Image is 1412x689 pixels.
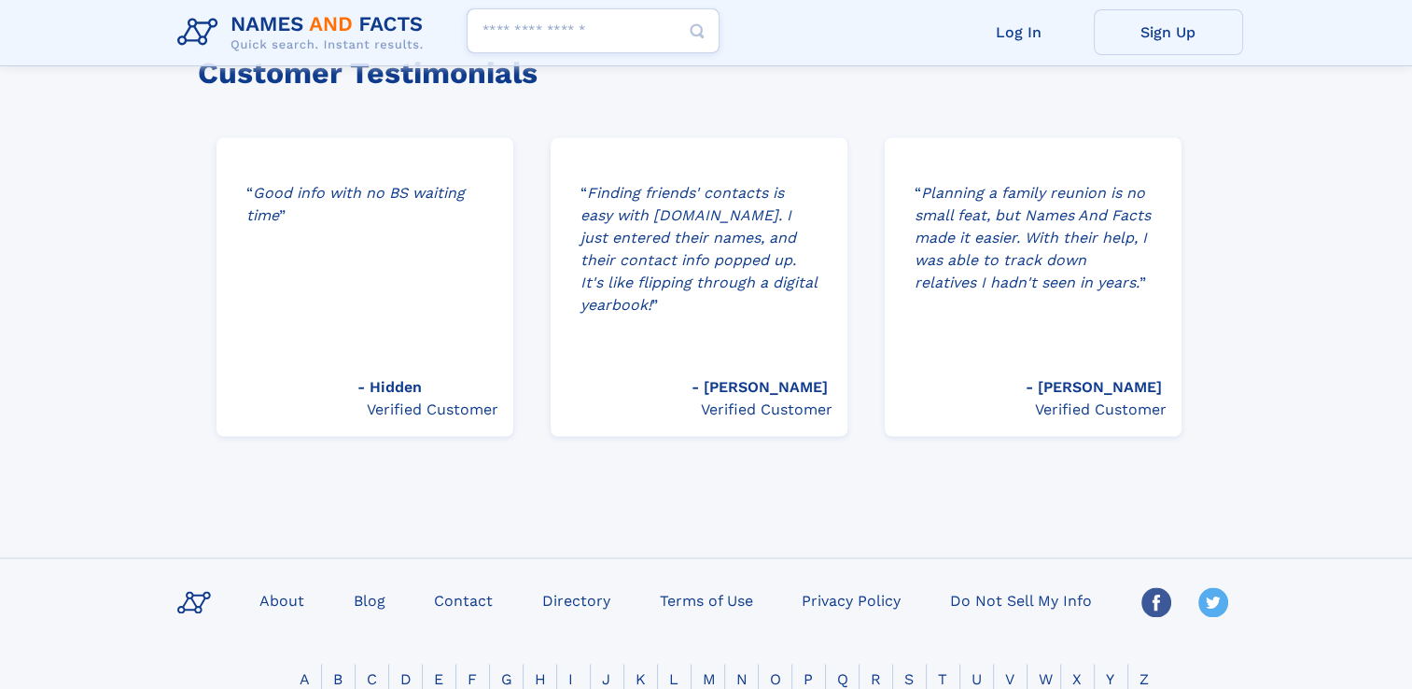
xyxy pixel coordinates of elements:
a: A [288,669,321,687]
input: search input [467,8,720,53]
a: W [1028,669,1064,687]
a: Log In [944,9,1094,55]
img: Logo Names and Facts [170,7,439,58]
a: M [692,669,727,687]
a: B [322,669,354,687]
a: U [960,669,993,687]
a: Sign Up [1094,9,1243,55]
a: Directory [535,586,618,613]
a: X [1061,669,1093,687]
a: Contact [426,586,500,613]
img: Twitter [1198,587,1228,617]
button: Search Button [675,8,720,54]
a: I [557,669,584,687]
a: Terms of Use [652,586,761,613]
a: Q [826,669,860,687]
div: Hidden [357,376,498,399]
a: Privacy Policy [794,586,908,613]
div: Verified Customer [692,399,832,421]
a: H [524,669,557,687]
a: D [389,669,423,687]
i: Planning a family reunion is no small feat, but Names And Facts made it easier. With their help, ... [915,184,1151,291]
a: N [725,669,759,687]
div: [PERSON_NAME] [1026,376,1167,399]
a: R [860,669,892,687]
a: S [893,669,925,687]
a: K [624,669,657,687]
a: E [423,669,454,687]
a: About [252,586,312,613]
i: Good info with no BS waiting time [246,184,465,224]
div: [PERSON_NAME] [692,376,832,399]
a: C [356,669,388,687]
a: J [591,669,622,687]
a: O [759,669,792,687]
a: Y [1095,669,1125,687]
div: Verified Customer [357,399,498,421]
i: Finding friends' contacts is easy with [DOMAIN_NAME]. I just entered their names, and their conta... [580,184,817,314]
a: Z [1128,669,1160,687]
a: L [658,669,690,687]
a: G [490,669,524,687]
img: Facebook [1141,587,1171,617]
h3: Customer Testimonials [198,55,1198,91]
div: Verified Customer [1026,399,1167,421]
a: V [994,669,1026,687]
a: Blog [346,586,393,613]
a: T [927,669,958,687]
a: Do Not Sell My Info [943,586,1099,613]
a: F [456,669,488,687]
a: P [792,669,824,687]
